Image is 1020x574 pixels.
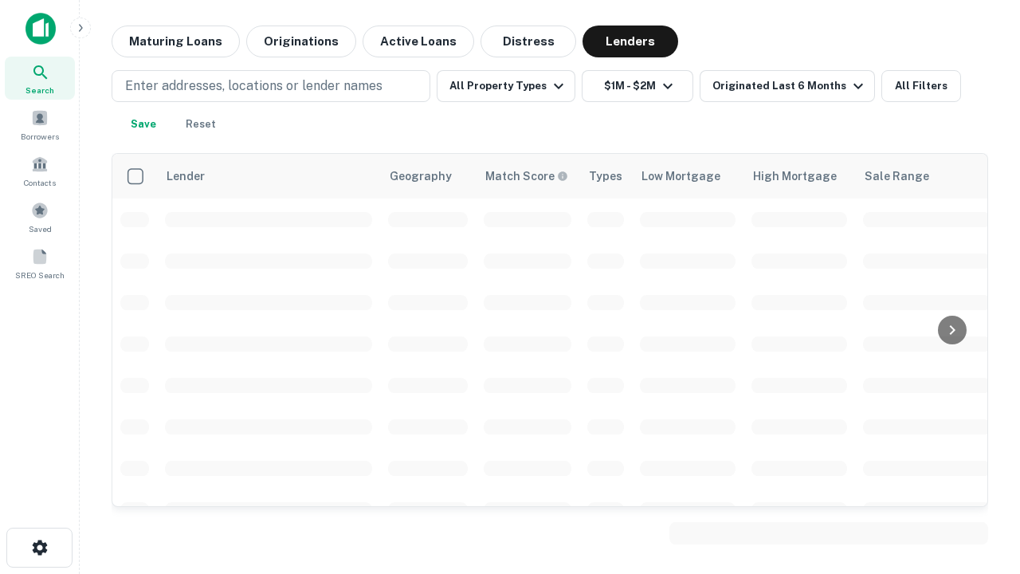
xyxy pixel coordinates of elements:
button: Lenders [583,26,678,57]
div: Originated Last 6 Months [712,77,868,96]
a: Contacts [5,149,75,192]
th: Lender [157,154,380,199]
div: High Mortgage [753,167,837,186]
div: Sale Range [865,167,929,186]
a: Saved [5,195,75,238]
a: SREO Search [5,242,75,285]
th: Sale Range [855,154,998,199]
span: SREO Search [15,269,65,281]
span: Search [25,84,54,96]
span: Contacts [24,176,56,189]
button: All Property Types [437,70,575,102]
th: High Mortgage [743,154,855,199]
div: Lender [167,167,205,186]
button: All Filters [881,70,961,102]
a: Search [5,57,75,100]
iframe: Chat Widget [940,395,1020,472]
button: Enter addresses, locations or lender names [112,70,430,102]
div: Capitalize uses an advanced AI algorithm to match your search with the best lender. The match sco... [485,167,568,185]
div: Low Mortgage [641,167,720,186]
button: Originated Last 6 Months [700,70,875,102]
th: Low Mortgage [632,154,743,199]
div: Geography [390,167,452,186]
button: Active Loans [363,26,474,57]
th: Types [579,154,632,199]
div: Types [589,167,622,186]
button: Save your search to get updates of matches that match your search criteria. [118,108,169,140]
button: Originations [246,26,356,57]
button: Maturing Loans [112,26,240,57]
button: Reset [175,108,226,140]
th: Capitalize uses an advanced AI algorithm to match your search with the best lender. The match sco... [476,154,579,199]
a: Borrowers [5,103,75,146]
span: Saved [29,222,52,235]
h6: Match Score [485,167,565,185]
img: capitalize-icon.png [25,13,56,45]
button: $1M - $2M [582,70,693,102]
th: Geography [380,154,476,199]
button: Distress [481,26,576,57]
span: Borrowers [21,130,59,143]
p: Enter addresses, locations or lender names [125,77,382,96]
